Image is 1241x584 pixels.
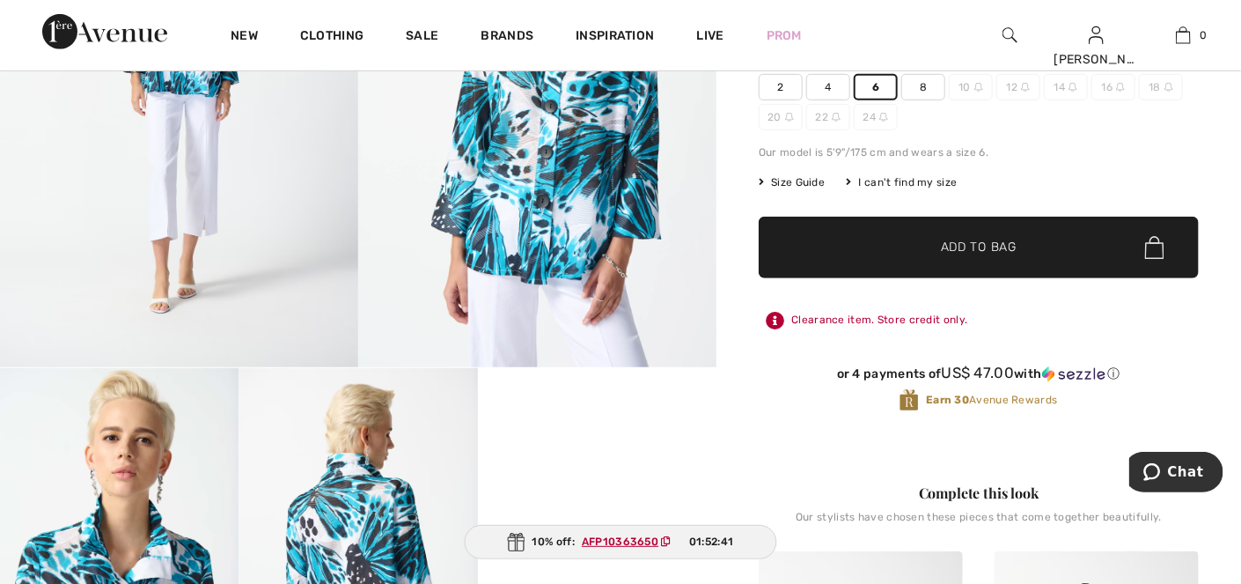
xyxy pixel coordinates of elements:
span: 24 [854,104,898,130]
span: 6 [854,74,898,100]
img: Bag.svg [1145,236,1164,259]
a: Brands [481,28,534,47]
span: 18 [1139,74,1183,100]
span: Avenue Rewards [926,392,1057,408]
span: 4 [806,74,850,100]
button: Add to Bag [759,217,1199,278]
span: 8 [901,74,945,100]
span: US$ 47.00 [942,364,1015,381]
a: Live [697,26,724,45]
div: or 4 payments of with [759,365,1199,382]
img: ring-m.svg [879,113,888,122]
span: 01:52:41 [689,534,733,550]
img: ring-m.svg [1164,83,1173,92]
img: My Bag [1176,25,1191,46]
a: Prom [767,26,802,45]
img: ring-m.svg [1068,83,1077,92]
span: 2 [759,74,803,100]
img: Sezzle [1042,366,1105,382]
span: 20 [759,104,803,130]
div: I can't find my size [846,174,957,190]
a: Sign In [1089,26,1104,43]
div: 10% off: [465,525,777,559]
span: 16 [1091,74,1135,100]
img: 1ère Avenue [42,14,167,49]
a: New [231,28,258,47]
div: Clearance item. Store credit only. [759,305,1199,336]
span: 14 [1044,74,1088,100]
img: ring-m.svg [1116,83,1125,92]
span: 22 [806,104,850,130]
video: Your browser does not support the video tag. [478,368,716,488]
img: My Info [1089,25,1104,46]
div: [PERSON_NAME] [1054,50,1140,69]
img: Gift.svg [508,533,525,551]
span: 12 [996,74,1040,100]
div: Our stylists have chosen these pieces that come together beautifully. [759,511,1199,537]
img: ring-m.svg [974,83,983,92]
a: Clothing [300,28,363,47]
a: 0 [1141,25,1226,46]
img: search the website [1002,25,1017,46]
div: Complete this look [759,483,1199,504]
img: Avenue Rewards [900,388,919,412]
ins: AFP10363650 [582,536,658,548]
span: 0 [1200,27,1207,43]
span: Inspiration [576,28,654,47]
iframe: Opens a widget where you can chat to one of our agents [1129,452,1223,496]
strong: Earn 30 [926,394,969,406]
div: Our model is 5'9"/175 cm and wears a size 6. [759,144,1199,160]
a: Sale [406,28,438,47]
img: ring-m.svg [785,113,794,122]
div: or 4 payments ofUS$ 47.00withSezzle Click to learn more about Sezzle [759,365,1199,388]
span: Add to Bag [941,239,1017,257]
img: ring-m.svg [1021,83,1030,92]
img: ring-m.svg [832,113,841,122]
span: 10 [949,74,993,100]
span: Size Guide [759,174,825,190]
